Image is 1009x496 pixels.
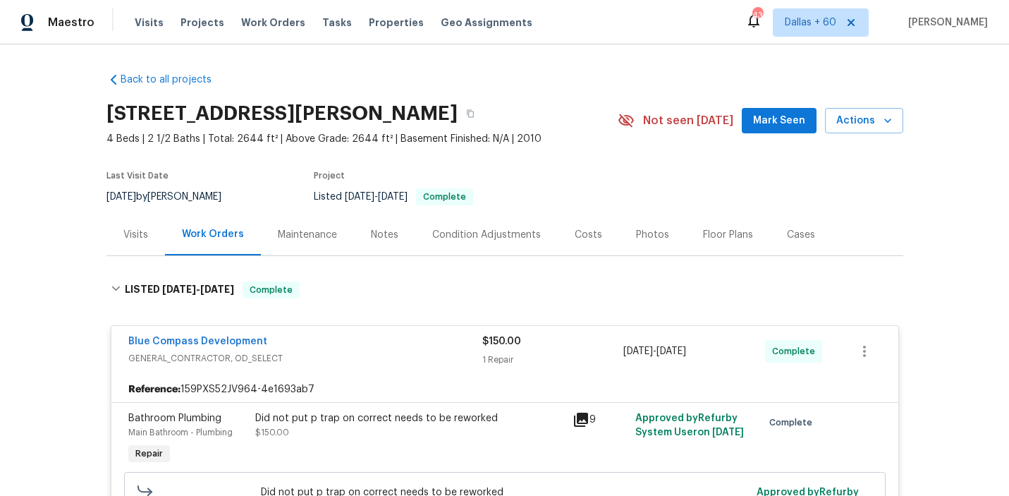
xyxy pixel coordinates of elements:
[769,416,818,430] span: Complete
[482,337,521,346] span: $150.00
[125,282,234,298] h6: LISTED
[128,428,233,437] span: Main Bathroom - Plumbing
[322,18,352,28] span: Tasks
[345,192,374,202] span: [DATE]
[106,171,169,180] span: Last Visit Date
[128,382,181,397] b: Reference:
[703,228,753,242] div: Floor Plans
[345,192,408,202] span: -
[636,228,669,242] div: Photos
[635,413,744,437] span: Approved by Refurby System User on
[244,283,298,297] span: Complete
[200,284,234,294] span: [DATE]
[241,16,305,30] span: Work Orders
[712,428,744,437] span: [DATE]
[106,107,458,121] h2: [STREET_ADDRESS][PERSON_NAME]
[785,16,836,30] span: Dallas + 60
[278,228,337,242] div: Maintenance
[255,411,564,425] div: Did not put p trap on correct needs to be reworked
[623,344,686,358] span: -
[656,346,686,356] span: [DATE]
[643,114,733,128] span: Not seen [DATE]
[482,353,624,367] div: 1 Repair
[575,228,602,242] div: Costs
[106,267,903,313] div: LISTED [DATE]-[DATE]Complete
[123,228,148,242] div: Visits
[903,16,988,30] span: [PERSON_NAME]
[787,228,815,242] div: Cases
[106,192,136,202] span: [DATE]
[458,101,483,126] button: Copy Address
[573,411,628,428] div: 9
[106,73,242,87] a: Back to all projects
[162,284,234,294] span: -
[742,108,817,134] button: Mark Seen
[48,16,94,30] span: Maestro
[378,192,408,202] span: [DATE]
[314,171,345,180] span: Project
[772,344,821,358] span: Complete
[623,346,653,356] span: [DATE]
[128,351,482,365] span: GENERAL_CONTRACTOR, OD_SELECT
[182,227,244,241] div: Work Orders
[753,112,805,130] span: Mark Seen
[106,132,618,146] span: 4 Beds | 2 1/2 Baths | Total: 2644 ft² | Above Grade: 2644 ft² | Basement Finished: N/A | 2010
[128,413,221,423] span: Bathroom Plumbing
[135,16,164,30] span: Visits
[314,192,473,202] span: Listed
[825,108,903,134] button: Actions
[441,16,532,30] span: Geo Assignments
[106,188,238,205] div: by [PERSON_NAME]
[255,428,289,437] span: $150.00
[111,377,898,402] div: 159PXS52JV964-4e1693ab7
[181,16,224,30] span: Projects
[432,228,541,242] div: Condition Adjustments
[417,193,472,201] span: Complete
[752,8,762,23] div: 432
[162,284,196,294] span: [DATE]
[369,16,424,30] span: Properties
[128,337,267,346] a: Blue Compass Development
[371,228,398,242] div: Notes
[836,112,892,130] span: Actions
[130,447,169,461] span: Repair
